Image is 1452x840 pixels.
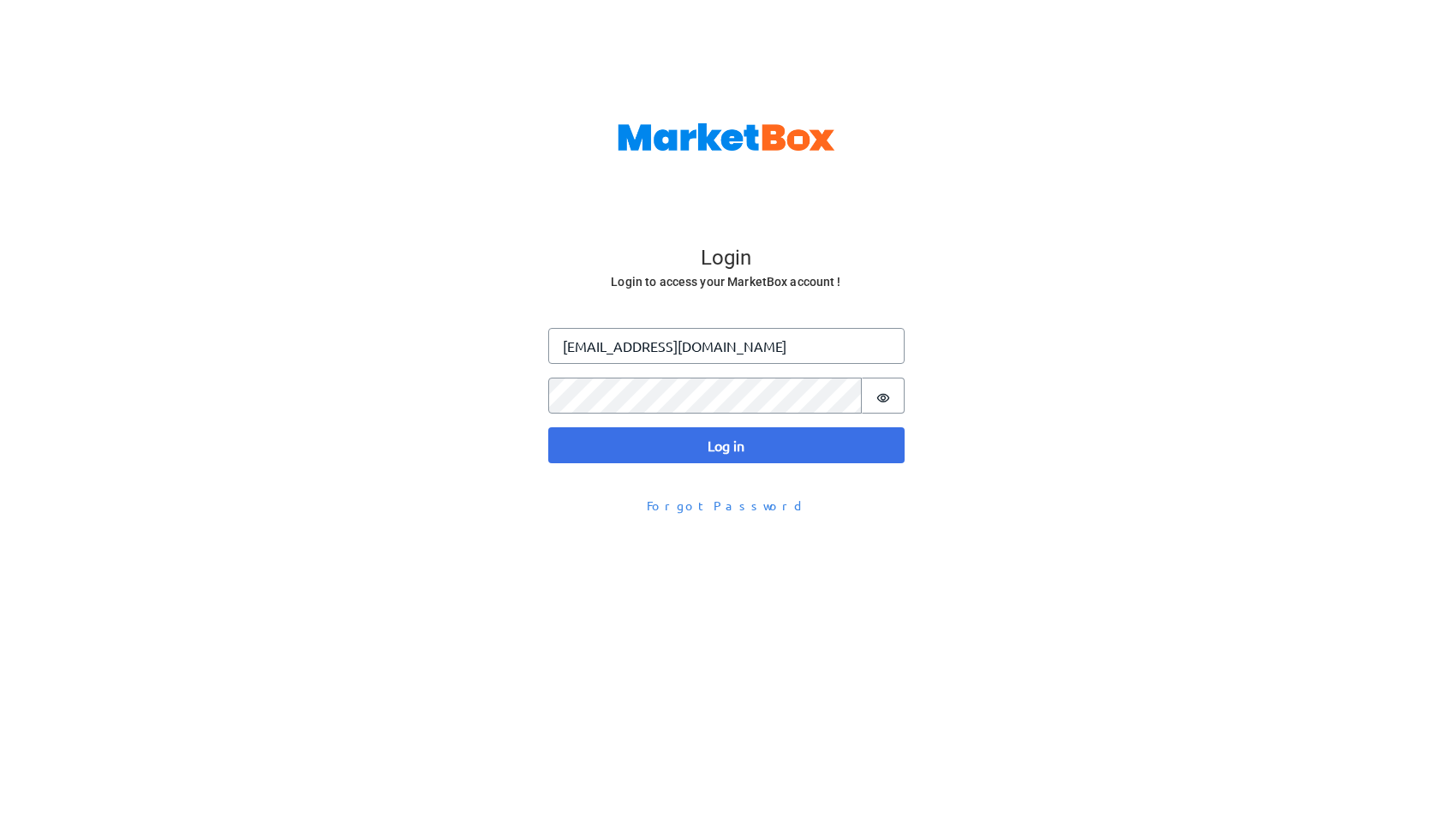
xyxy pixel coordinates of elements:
button: Forgot Password [636,491,817,521]
button: Log in [548,427,905,463]
h6: Login to access your MarketBox account ! [550,271,903,293]
input: Enter your email [548,328,905,364]
button: Show password [862,378,905,414]
img: MarketBox logo [618,123,835,151]
h4: Login [550,246,903,271]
